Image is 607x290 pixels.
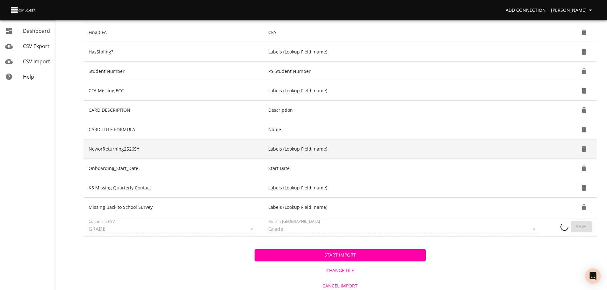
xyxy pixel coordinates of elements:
button: Delete [576,200,592,215]
span: Help [23,73,34,80]
td: CARD DESCRIPTION [83,101,263,120]
button: Delete [576,161,592,176]
td: Name [263,120,546,139]
a: Add Connection [503,4,548,16]
span: Change File [257,267,423,275]
button: Delete [576,83,592,98]
td: Missing Back to School Survey [83,198,263,217]
td: CARD TITLE FORMULA [83,120,263,139]
span: Add Connection [506,6,546,14]
span: Start Import [260,251,421,259]
td: Labels (Lookup Field: name) [263,178,546,198]
td: Student Number [83,62,263,81]
td: Labels (Lookup Field: name) [263,42,546,62]
td: Labels (Lookup Field: name) [263,81,546,101]
span: CSV Export [23,43,49,50]
td: FinalCFA [83,23,263,42]
span: CSV Import [23,58,50,65]
div: Open Intercom Messenger [585,268,601,284]
label: Field in [GEOGRAPHIC_DATA] [268,220,320,223]
td: Description [263,101,546,120]
span: [PERSON_NAME] [551,6,594,14]
td: Start Date [263,159,546,178]
td: K5 Missing Quarterly Contact [83,178,263,198]
td: NeworReturning2526SY [83,139,263,159]
img: CSV Loader [10,6,37,15]
td: Labels (Lookup Field: name) [263,139,546,159]
button: Delete [576,64,592,79]
button: Change File [255,265,426,277]
button: [PERSON_NAME] [548,4,597,16]
button: Delete [576,141,592,157]
button: Delete [576,44,592,60]
td: PS Student Number [263,62,546,81]
td: Labels (Lookup Field: name) [263,198,546,217]
button: Delete [576,25,592,40]
span: Cancel Import [257,282,423,290]
td: HasSibling? [83,42,263,62]
button: Delete [576,122,592,137]
button: Start Import [255,249,426,261]
label: Column in CSV [89,220,115,223]
td: CFA Missing ECC [83,81,263,101]
button: Delete [576,180,592,195]
td: CFA [263,23,546,42]
td: Onboarding_Start_Date [83,159,263,178]
button: Delete [576,103,592,118]
span: Dashboard [23,27,50,34]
